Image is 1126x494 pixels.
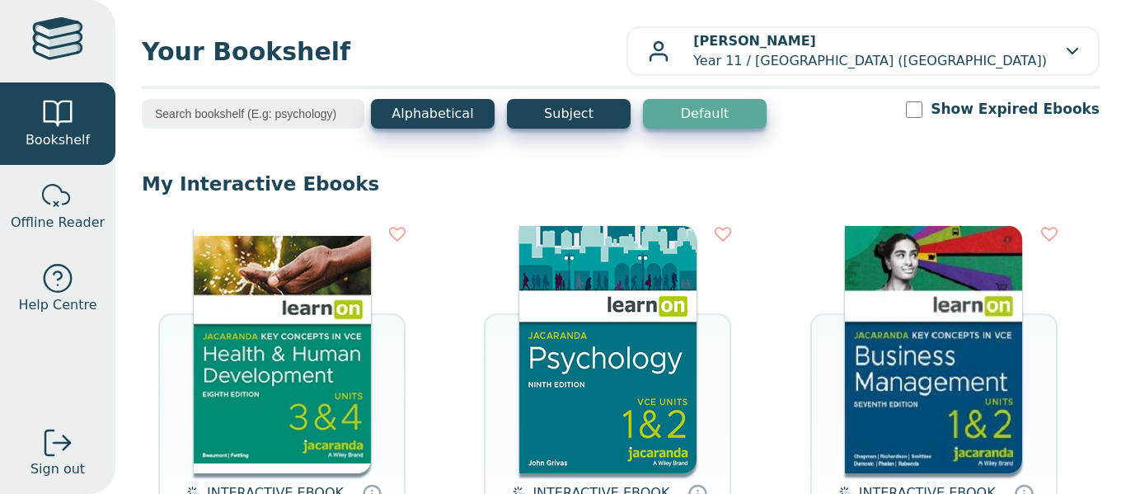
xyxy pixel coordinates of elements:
button: Default [643,99,767,129]
button: Alphabetical [371,99,495,129]
p: Year 11 / [GEOGRAPHIC_DATA] ([GEOGRAPHIC_DATA]) [693,31,1047,71]
span: Sign out [30,459,85,479]
span: Your Bookshelf [142,33,626,70]
img: 5dbb8fc4-eac2-4bdb-8cd5-a7394438c953.jpg [519,226,697,473]
button: [PERSON_NAME]Year 11 / [GEOGRAPHIC_DATA] ([GEOGRAPHIC_DATA]) [626,26,1100,76]
p: My Interactive Ebooks [142,172,1100,196]
b: [PERSON_NAME] [693,33,816,49]
span: Bookshelf [26,130,90,150]
img: e003a821-2442-436b-92bb-da2395357dfc.jpg [194,226,371,473]
span: Offline Reader [11,213,105,233]
img: 6de7bc63-ffc5-4812-8446-4e17a3e5be0d.jpg [845,226,1022,473]
label: Show Expired Ebooks [931,99,1100,120]
button: Subject [507,99,631,129]
input: Search bookshelf (E.g: psychology) [142,99,364,129]
span: Help Centre [18,295,96,315]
